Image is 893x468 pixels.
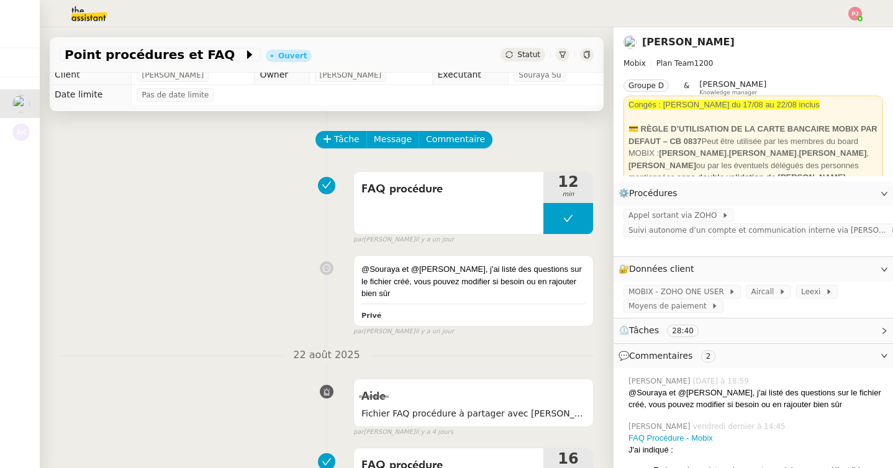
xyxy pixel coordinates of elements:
span: Leexi [801,286,825,298]
span: Message [374,132,412,146]
span: par [353,326,364,337]
div: ⚙️Procédures [614,181,893,205]
td: Client [50,65,132,85]
span: [PERSON_NAME] [142,69,204,81]
span: Fichier FAQ procédure à partager avec [PERSON_NAME] et [PERSON_NAME] [361,407,586,421]
button: Tâche [315,131,367,148]
b: Privé [361,312,381,320]
img: users%2FW4OQjB9BRtYK2an7yusO0WsYLsD3%2Favatar%2F28027066-518b-424c-8476-65f2e549ac29 [12,95,30,112]
img: users%2FW4OQjB9BRtYK2an7yusO0WsYLsD3%2Favatar%2F28027066-518b-424c-8476-65f2e549ac29 [623,35,637,49]
span: [PERSON_NAME] [628,376,693,387]
strong: [PERSON_NAME] [729,148,797,158]
span: ⚙️ [619,186,683,200]
span: Données client [629,264,694,274]
span: [PERSON_NAME] [320,69,382,81]
span: MOBIX - ZOHO ONE USER [628,286,728,298]
span: il y a un jour [415,326,454,337]
span: 1200 [694,59,714,68]
strong: sans double validation de [PERSON_NAME] [677,173,846,182]
div: @Souraya et @[PERSON_NAME], j'ai listé des questions sur le fichier créé, vous pouvez modifier si... [361,263,586,300]
span: Commentaires [629,351,692,361]
strong: [PERSON_NAME] [628,161,696,170]
span: Tâches [629,325,659,335]
span: & [684,79,689,96]
div: Peut être utilisée par les membres du board MOBIX : , , , ou par les éventuels délégués des perso... [628,123,878,184]
span: Congés : [PERSON_NAME] du 17/08 au 22/08 inclus [628,100,820,109]
span: Statut [517,50,540,59]
a: FAQ Procédure - Mobix [628,433,713,443]
span: Point procédures et FAQ [65,48,243,61]
span: [DATE] à 18:59 [693,376,751,387]
div: J'ai indiqué : [628,444,883,456]
nz-tag: 28:40 [667,325,699,337]
span: [PERSON_NAME] [628,421,693,432]
app-user-label: Knowledge manager [699,79,766,96]
td: Owner [255,65,309,85]
strong: 💳 RÈGLE D’UTILISATION DE LA CARTE BANCAIRE MOBIX PAR DEFAUT – CB 0837 [628,124,877,146]
span: Moyens de paiement [628,300,711,312]
div: 💬Commentaires 2 [614,344,893,368]
img: svg [848,7,862,20]
div: ⏲️Tâches 28:40 [614,318,893,343]
td: Exécutant [432,65,509,85]
span: Plan Team [656,59,694,68]
img: svg [12,124,30,141]
span: par [353,427,364,438]
strong: [PERSON_NAME] [799,148,867,158]
small: [PERSON_NAME] [353,235,454,245]
div: Ouvert [278,52,307,60]
span: vendredi dernier à 14:45 [693,421,788,432]
span: [PERSON_NAME] [699,79,766,89]
nz-tag: Groupe D [623,79,669,92]
span: 12 [543,174,593,189]
span: min [543,189,593,200]
div: @Souraya et @[PERSON_NAME], j'ai listé des questions sur le fichier créé, vous pouvez modifier si... [628,387,883,411]
small: [PERSON_NAME] [353,427,453,438]
span: 🔐 [619,262,699,276]
a: [PERSON_NAME] [642,36,735,48]
nz-tag: 2 [701,350,716,362]
td: Date limite [50,85,132,105]
button: Commentaire [419,131,492,148]
button: Message [366,131,419,148]
span: ⏲️ [619,325,709,335]
span: Mobix [623,59,646,68]
div: 🔐Données client [614,257,893,281]
span: Souraya Su [519,69,561,81]
span: Tâche [334,132,360,146]
span: il y a 4 jours [415,427,453,438]
span: 22 août 2025 [283,347,369,364]
span: par [353,235,364,245]
span: Suivi autonome d’un compte et communication interne via [PERSON_NAME] [628,224,891,236]
span: Appel sortant via ZOHO [628,209,722,222]
span: Knowledge manager [699,89,757,96]
span: 💬 [619,351,720,361]
span: FAQ procédure [361,180,536,199]
small: [PERSON_NAME] [353,326,454,337]
span: Procédures [629,188,678,198]
span: Commentaire [426,132,485,146]
strong: [PERSON_NAME] [659,148,727,158]
span: Aircall [751,286,778,298]
span: il y a un jour [415,235,454,245]
span: Aide [361,391,386,402]
span: Pas de date limite [142,89,209,101]
span: 16 [543,451,593,466]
